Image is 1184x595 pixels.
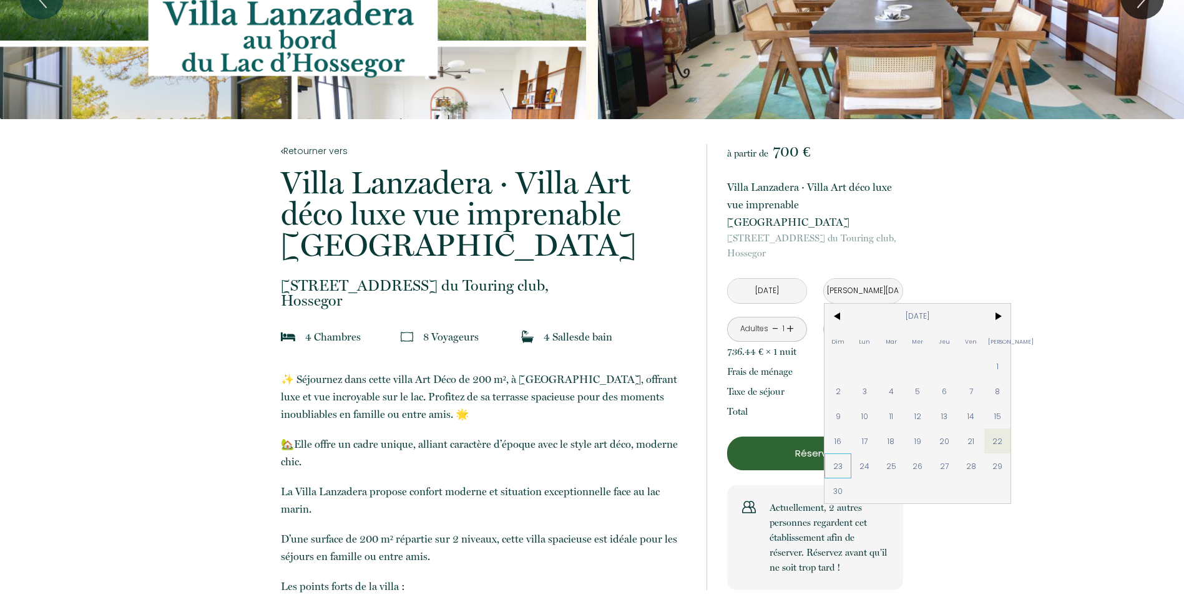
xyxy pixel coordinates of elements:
span: 25 [878,453,905,478]
p: 4 Salle de bain [544,328,612,346]
span: 3 [851,379,878,404]
input: Départ [824,279,903,303]
span: 12 [904,404,931,428]
span: 11 [878,404,905,428]
a: - [772,319,779,339]
p: Les points forts de la villa : [281,578,690,595]
span: 26 [904,453,931,478]
span: s [356,331,361,343]
span: Dim [824,329,851,354]
span: 16 [824,428,851,453]
span: 7 [957,379,984,404]
span: < [824,304,851,329]
img: guests [401,331,413,343]
p: Hossegor [281,278,690,308]
span: [PERSON_NAME] [984,329,1011,354]
span: 9 [824,404,851,428]
span: 4 [878,379,905,404]
span: [STREET_ADDRESS] du Touring club, [727,231,903,246]
p: 8 Voyageur [423,328,479,346]
p: Taxe de séjour [727,384,785,399]
span: 700 € [773,143,810,160]
span: 2 [824,379,851,404]
button: Réserver [727,437,903,470]
p: 4 Chambre [305,328,361,346]
p: ✨ Séjournez dans cette villa Art Déco de 200 m², à [GEOGRAPHIC_DATA], offrant luxe et vue incroya... [281,370,690,423]
span: 5 [904,379,931,404]
span: 10 [851,404,878,428]
p: Total [727,404,748,419]
span: Jeu [931,329,958,354]
span: 1 [984,354,1011,379]
span: 24 [851,453,878,478]
span: s [474,331,479,343]
p: Hossegor [727,231,903,261]
span: 19 [904,428,931,453]
div: 1 [780,323,786,335]
span: Mer [904,329,931,354]
span: 20 [931,428,958,453]
p: Villa Lanzadera · Villa Art déco luxe vue imprenable [GEOGRAPHIC_DATA] [727,178,903,231]
span: Lun [851,329,878,354]
p: Actuellement, 2 autres personnes regardent cet établissement afin de réserver. Réservez avant qu’... [770,500,888,575]
span: 18 [878,428,905,453]
a: Retourner vers [281,144,690,158]
span: 6 [931,379,958,404]
span: 15 [984,404,1011,428]
span: 23 [824,453,851,478]
span: 13 [931,404,958,428]
span: 14 [957,404,984,428]
span: 28 [957,453,984,478]
span: 17 [851,428,878,453]
input: Arrivée [728,279,806,303]
span: s [574,331,579,343]
span: 30 [824,478,851,503]
span: [DATE] [851,304,984,329]
p: Villa Lanzadera · Villa Art déco luxe vue imprenable [GEOGRAPHIC_DATA] [281,167,690,261]
p: D’une surface de 200 m² répartie sur 2 niveaux, cette villa spacieuse est idéale pour les séjours... [281,530,690,565]
span: 27 [931,453,958,478]
span: 29 [984,453,1011,478]
img: users [742,500,756,514]
span: [STREET_ADDRESS] du Touring club, [281,278,690,293]
p: 736.44 € × 1 nuit [727,344,796,359]
span: Ven [957,329,984,354]
p: La Villa Lanzadera propose confort moderne et situation exceptionnelle face au lac marin. [281,483,690,518]
a: + [786,319,794,339]
span: > [984,304,1011,329]
div: Adultes [740,323,768,335]
span: à partir de [727,148,768,159]
p: Frais de ménage [727,364,793,379]
p: Réserver [731,446,899,461]
span: 22 [984,428,1011,453]
span: Mar [878,329,905,354]
span: 8 [984,379,1011,404]
p: 🏡Elle offre un cadre unique, alliant caractère d’époque avec le style art déco, moderne chic. [281,435,690,470]
span: 21 [957,428,984,453]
